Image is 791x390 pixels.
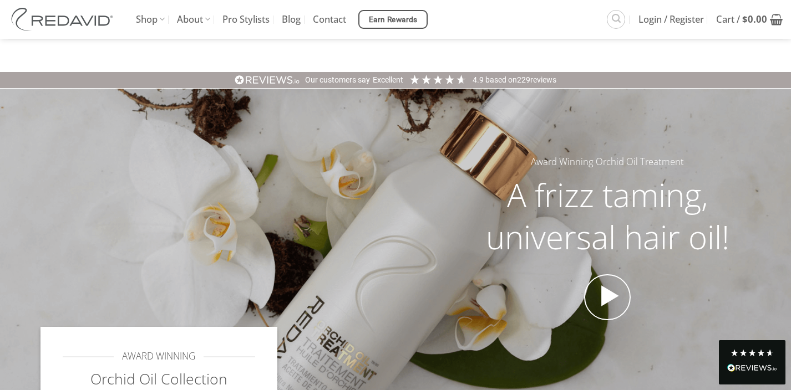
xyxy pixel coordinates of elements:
[530,75,556,84] span: reviews
[122,349,195,364] span: AWARD WINNING
[373,75,403,86] div: Excellent
[235,75,300,85] img: REVIEWS.io
[473,75,485,84] span: 4.9
[517,75,530,84] span: 229
[485,75,517,84] span: Based on
[716,6,767,33] span: Cart /
[584,274,631,321] a: Open video in lightbox
[464,155,751,170] h5: Award Winning Orchid Oil Treatment
[730,348,774,357] div: 4.8 Stars
[607,10,625,28] a: Search
[369,14,418,26] span: Earn Rewards
[638,6,704,33] span: Login / Register
[727,362,777,376] div: Read All Reviews
[63,370,255,389] h2: Orchid Oil Collection
[464,174,751,258] h2: A frizz taming, universal hair oil!
[358,10,428,29] a: Earn Rewards
[727,364,777,372] img: REVIEWS.io
[8,8,119,31] img: REDAVID Salon Products | United States
[742,13,767,25] bdi: 0.00
[719,340,785,384] div: Read All Reviews
[742,13,748,25] span: $
[305,75,370,86] div: Our customers say
[409,74,467,85] div: 4.91 Stars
